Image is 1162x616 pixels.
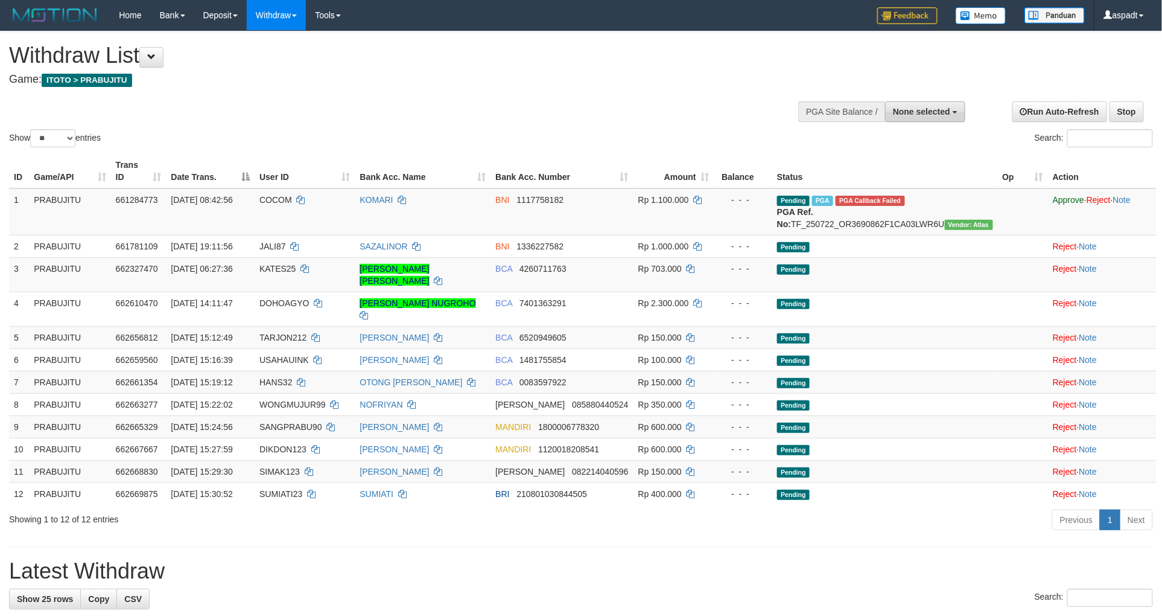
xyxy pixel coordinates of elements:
[638,242,689,251] span: Rp 1.000.000
[495,377,512,387] span: BCA
[777,196,810,206] span: Pending
[116,333,158,342] span: 662656812
[1053,264,1077,274] a: Reject
[1048,235,1157,257] td: ·
[1079,467,1097,476] a: Note
[171,377,232,387] span: [DATE] 15:19:12
[29,371,110,393] td: PRABUJITU
[1052,510,1100,530] a: Previous
[9,415,29,438] td: 9
[1053,242,1077,251] a: Reject
[719,466,767,478] div: - - -
[116,444,158,454] span: 662667667
[812,196,833,206] span: Marked by aspprazz
[116,264,158,274] span: 662327470
[1067,129,1153,147] input: Search:
[516,242,564,251] span: Copy 1336227582 to clipboard
[1048,438,1157,460] td: ·
[29,415,110,438] td: PRABUJITU
[1048,460,1157,483] td: ·
[1079,422,1097,432] a: Note
[1048,415,1157,438] td: ·
[116,467,158,476] span: 662668830
[9,559,1153,583] h1: Latest Withdraw
[29,438,110,460] td: PRABUJITU
[491,154,633,188] th: Bank Acc. Number: activate to sort column ascending
[116,298,158,308] span: 662610470
[1048,257,1157,292] td: ·
[88,594,109,604] span: Copy
[519,264,567,274] span: Copy 4260711763 to clipboard
[719,488,767,500] div: - - -
[777,467,810,478] span: Pending
[495,400,565,409] span: [PERSON_NAME]
[777,423,810,433] span: Pending
[171,489,232,499] span: [DATE] 15:30:52
[998,154,1048,188] th: Op: activate to sort column ascending
[777,445,810,455] span: Pending
[1120,510,1153,530] a: Next
[360,377,462,387] a: OTONG [PERSON_NAME]
[259,333,306,342] span: TARJON212
[116,195,158,205] span: 661284773
[29,257,110,292] td: PRABUJITU
[1079,264,1097,274] a: Note
[1079,377,1097,387] a: Note
[171,242,232,251] span: [DATE] 19:11:56
[9,438,29,460] td: 10
[719,399,767,411] div: - - -
[116,355,158,365] span: 662659560
[519,355,567,365] span: Copy 1481755854 to clipboard
[80,589,117,609] a: Copy
[360,489,393,499] a: SUMIATI
[9,460,29,483] td: 11
[719,240,767,252] div: - - -
[360,467,429,476] a: [PERSON_NAME]
[1079,444,1097,454] a: Note
[519,333,567,342] span: Copy 6520949605 to clipboard
[719,263,767,275] div: - - -
[638,195,689,205] span: Rp 1.100.000
[945,220,993,230] span: Vendor URL: https://order3.1velocity.biz
[1087,195,1111,205] a: Reject
[1113,195,1131,205] a: Note
[638,467,682,476] span: Rp 150.000
[9,43,763,68] h1: Withdraw List
[360,355,429,365] a: [PERSON_NAME]
[719,297,767,309] div: - - -
[1110,101,1144,122] a: Stop
[495,444,531,454] span: MANDIRI
[719,332,767,344] div: - - -
[1100,510,1120,530] a: 1
[1079,298,1097,308] a: Note
[719,443,767,455] div: - - -
[495,242,509,251] span: BNI
[30,129,75,147] select: Showentries
[9,6,101,24] img: MOTION_logo.png
[638,444,682,454] span: Rp 600.000
[638,355,682,365] span: Rp 100.000
[893,107,950,117] span: None selected
[360,444,429,454] a: [PERSON_NAME]
[495,195,509,205] span: BNI
[29,460,110,483] td: PRABUJITU
[1035,589,1153,607] label: Search:
[1079,333,1097,342] a: Note
[495,355,512,365] span: BCA
[1053,195,1084,205] a: Approve
[1048,393,1157,415] td: ·
[777,299,810,309] span: Pending
[29,154,110,188] th: Game/API: activate to sort column ascending
[29,326,110,348] td: PRABUJITU
[360,298,475,308] a: [PERSON_NAME] NUGROHO
[538,422,599,432] span: Copy 1800006778320 to clipboard
[1053,422,1077,432] a: Reject
[777,400,810,411] span: Pending
[495,422,531,432] span: MANDIRI
[171,333,232,342] span: [DATE] 15:12:49
[171,467,232,476] span: [DATE] 15:29:30
[1048,483,1157,505] td: ·
[42,74,132,87] span: ITOTO > PRABUJITU
[772,154,997,188] th: Status
[1048,292,1157,326] td: ·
